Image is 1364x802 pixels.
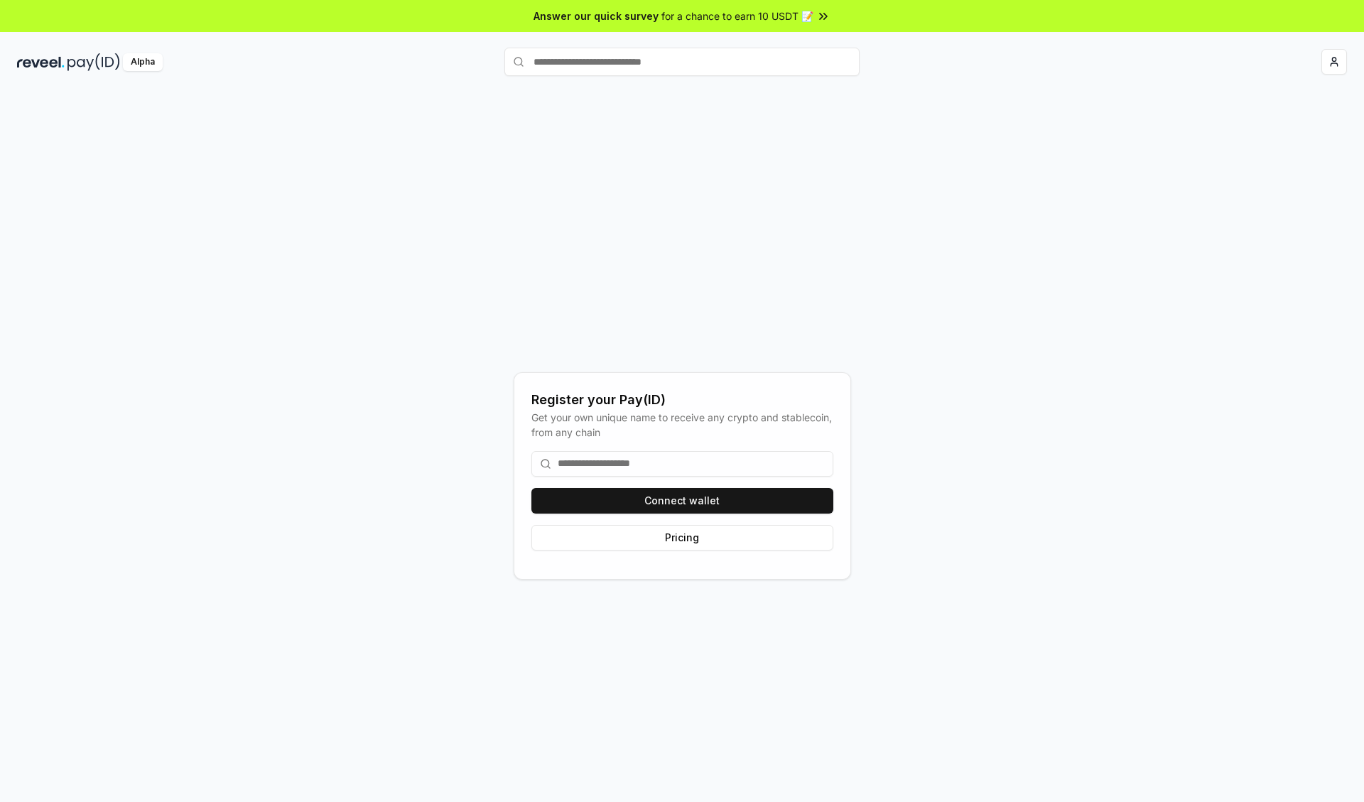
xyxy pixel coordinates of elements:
img: reveel_dark [17,53,65,71]
img: pay_id [67,53,120,71]
span: for a chance to earn 10 USDT 📝 [661,9,813,23]
button: Pricing [531,525,833,551]
div: Get your own unique name to receive any crypto and stablecoin, from any chain [531,410,833,440]
span: Answer our quick survey [534,9,659,23]
div: Register your Pay(ID) [531,390,833,410]
button: Connect wallet [531,488,833,514]
div: Alpha [123,53,163,71]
